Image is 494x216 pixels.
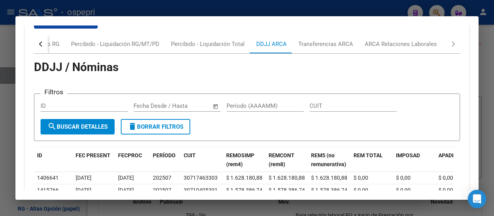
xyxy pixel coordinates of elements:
[396,152,420,158] span: IMPOSAD
[115,147,150,173] datatable-header-cell: FECPROC
[37,152,42,158] span: ID
[118,175,134,181] span: [DATE]
[311,175,347,181] span: $ 1.628.180,88
[47,122,57,131] mat-icon: search
[396,187,411,193] span: $ 0,00
[128,122,137,131] mat-icon: delete
[118,152,142,158] span: FECPROC
[47,123,108,130] span: Buscar Detalles
[226,152,254,167] span: REMOSIMP (rem4)
[298,40,353,48] div: Transferencias ARCA
[73,147,115,173] datatable-header-cell: FEC PRESENT
[438,175,453,181] span: $ 0,00
[393,147,435,173] datatable-header-cell: IMPOSAD
[128,123,183,130] span: Borrar Filtros
[435,147,478,173] datatable-header-cell: APADIOS
[438,187,453,193] span: $ 0,00
[34,147,73,173] datatable-header-cell: ID
[468,190,486,208] div: Open Intercom Messenger
[150,147,181,173] datatable-header-cell: PERÍODO
[37,187,59,193] span: 1415766
[118,187,134,193] span: [DATE]
[256,40,287,48] div: DDJJ ARCA
[269,175,305,181] span: $ 1.628.180,88
[76,187,91,193] span: [DATE]
[311,152,346,167] span: REM5 (no remunerativa)
[354,152,383,158] span: REM TOTAL
[226,187,262,193] span: $ 1.578.386,74
[211,102,220,111] button: Open calendar
[311,187,347,193] span: $ 1.578.386,74
[37,175,59,181] span: 1406641
[153,175,171,181] span: 202507
[350,147,393,173] datatable-header-cell: REM TOTAL
[269,187,305,193] span: $ 1.578.386,74
[76,152,110,158] span: FEC PRESENT
[171,40,245,48] div: Percibido - Liquidación Total
[121,119,190,134] button: Borrar Filtros
[34,60,118,74] span: DDJJ / Nóminas
[308,147,350,173] datatable-header-cell: REM5 (no remunerativa)
[184,173,218,182] div: 30717463303
[41,119,115,134] button: Buscar Detalles
[41,88,67,96] h3: Filtros
[438,152,461,158] span: APADIOS
[40,18,91,25] span: Exportar CSV
[354,175,368,181] span: $ 0,00
[71,40,159,48] div: Percibido - Liquidación RG/MT/PD
[226,175,262,181] span: $ 1.628.180,88
[269,152,294,167] span: REMCONT (rem8)
[153,152,176,158] span: PERÍODO
[134,102,159,109] input: Start date
[396,175,411,181] span: $ 0,00
[266,147,308,173] datatable-header-cell: REMCONT (rem8)
[365,40,437,48] div: ARCA Relaciones Laborales
[181,147,223,173] datatable-header-cell: CUIT
[354,187,368,193] span: $ 0,00
[223,147,266,173] datatable-header-cell: REMOSIMP (rem4)
[166,102,203,109] input: End date
[153,187,171,193] span: 202507
[76,175,91,181] span: [DATE]
[184,186,218,195] div: 30710405391
[184,152,196,158] span: CUIT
